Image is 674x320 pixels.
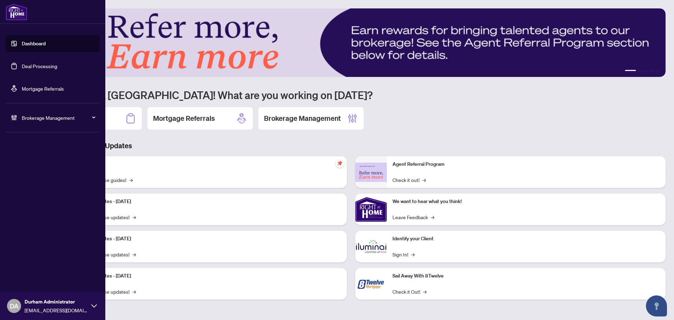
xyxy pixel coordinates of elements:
span: → [132,250,136,258]
button: Open asap [646,295,667,316]
a: Mortgage Referrals [22,85,64,92]
span: → [423,288,427,295]
img: Agent Referral Program [355,163,387,182]
p: Sail Away With 8Twelve [392,272,660,280]
p: We want to hear what you think! [392,198,660,205]
button: 1 [625,70,636,73]
span: pushpin [336,159,344,168]
img: Identify your Client [355,231,387,262]
span: → [422,176,426,184]
a: Leave Feedback→ [392,213,434,221]
a: Check it Out!→ [392,288,427,295]
img: logo [6,4,27,20]
h2: Mortgage Referrals [153,113,215,123]
p: Platform Updates - [DATE] [74,272,341,280]
span: → [431,213,434,221]
span: → [132,288,136,295]
p: Platform Updates - [DATE] [74,198,341,205]
p: Platform Updates - [DATE] [74,235,341,243]
a: Check it out!→ [392,176,426,184]
button: 4 [650,70,653,73]
button: 3 [645,70,647,73]
p: Identify your Client [392,235,660,243]
h3: Brokerage & Industry Updates [37,141,666,151]
span: → [129,176,133,184]
img: We want to hear what you think! [355,194,387,225]
img: Sail Away With 8Twelve [355,268,387,300]
span: → [132,213,136,221]
button: 2 [639,70,642,73]
span: Durham Administrator [25,298,88,306]
h1: Welcome back [GEOGRAPHIC_DATA]! What are you working on [DATE]? [37,88,666,102]
a: Deal Processing [22,63,57,69]
p: Self-Help [74,161,341,168]
p: Agent Referral Program [392,161,660,168]
span: Brokerage Management [22,114,95,122]
h2: Brokerage Management [264,113,341,123]
span: DA [10,301,19,311]
span: [EMAIL_ADDRESS][DOMAIN_NAME] [25,306,88,314]
a: Dashboard [22,40,46,47]
img: Slide 0 [37,8,666,77]
span: → [411,250,415,258]
button: 5 [656,70,659,73]
a: Sign In!→ [392,250,415,258]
